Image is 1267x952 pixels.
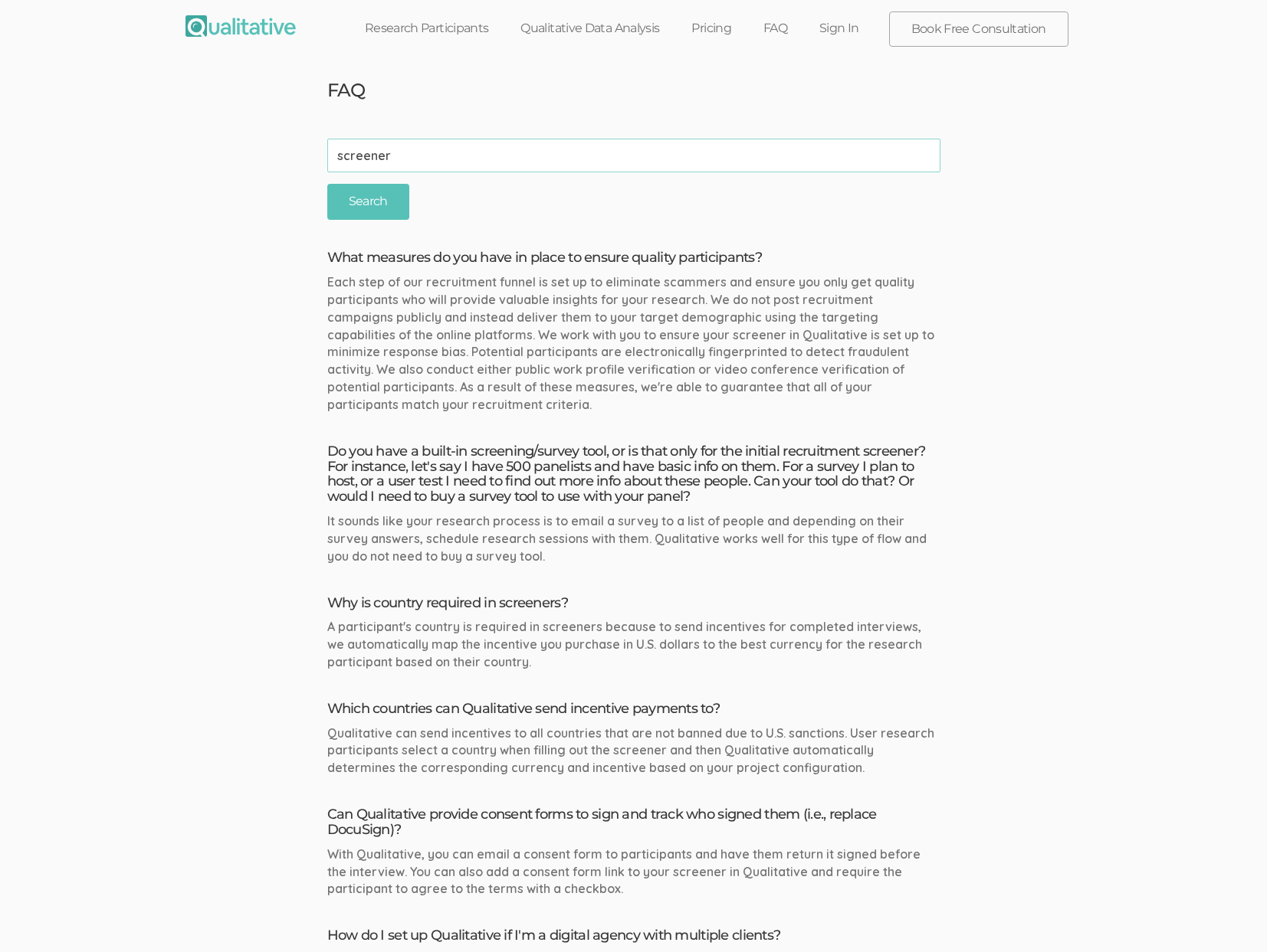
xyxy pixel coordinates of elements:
[327,184,409,220] input: Search
[803,11,875,45] a: Sign In
[327,273,940,414] div: Each step of our recruitment funnel is set up to eliminate scammers and ensure you only get quali...
[327,725,940,777] div: Qualitative can send incentives to all countries that are not banned due to U.S. sanctions. User ...
[327,596,940,611] h4: Why is country required in screeners?
[1190,878,1267,952] iframe: Chat Widget
[890,12,1068,46] a: Book Free Consultation
[327,702,940,717] h4: Which countries can Qualitative send incentive payments to?
[327,846,940,898] div: With Qualitative, you can email a consent form to participants and have them return it signed bef...
[349,11,505,45] a: Research Participants
[327,928,940,944] h4: How do I set up Qualitative if I'm a digital agency with multiple clients?
[316,80,952,100] h3: FAQ
[327,444,940,505] h4: Do you have a built-in screening/survey tool, or is that only for the initial recruitment screene...
[327,618,940,671] div: A participant's country is required in screeners because to send incentives for completed intervi...
[327,807,940,838] h4: Can Qualitative provide consent forms to sign and track who signed them (i.e., replace DocuSign)?
[327,512,940,565] div: It sounds like your research process is to email a survey to a list of people and depending on th...
[675,11,747,45] a: Pricing
[504,11,675,45] a: Qualitative Data Analysis
[327,250,940,266] h4: What measures do you have in place to ensure quality participants?
[185,15,296,37] img: Qualitative
[747,11,803,45] a: FAQ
